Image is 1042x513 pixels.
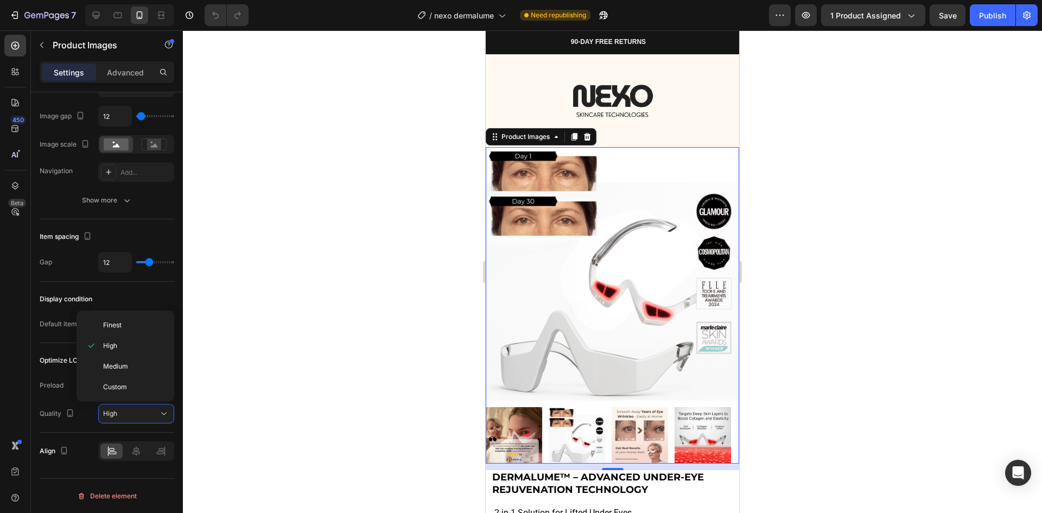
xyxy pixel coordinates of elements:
button: Save [930,4,965,26]
iframe: To enrich screen reader interactions, please activate Accessibility in Grammarly extension settings [486,30,739,513]
button: Show more [40,191,174,210]
button: 1 product assigned [821,4,925,26]
div: Navigation [40,166,73,176]
span: Custom [103,382,127,392]
div: Gap [40,257,52,267]
div: Align [40,444,71,459]
div: Optimize LCP [40,356,82,365]
button: Publish [970,4,1015,26]
p: Advanced [107,67,144,78]
div: Delete element [77,490,137,503]
div: Publish [979,10,1006,21]
p: 2-in-1 Solution for Lifted Under-Eyes [9,476,245,489]
span: Need republishing [531,10,586,20]
div: Display condition [40,294,92,304]
input: Auto [99,252,131,272]
div: Open Intercom Messenger [1005,460,1031,486]
input: Auto [99,106,131,126]
span: nexo dermalume [434,10,494,21]
span: Save [939,11,957,20]
span: Medium [103,362,128,371]
div: Add... [120,168,171,178]
div: Image scale [40,137,92,152]
div: 450 [10,116,26,124]
div: Preload [40,381,63,390]
div: Item spacing [40,230,94,244]
span: / [429,10,432,21]
h2: 90-DAY FREE RETURNS [84,7,161,17]
button: Delete element [40,487,174,505]
div: Show more [82,195,132,206]
button: High [98,404,174,423]
p: 7 [71,9,76,22]
div: Default item [40,319,77,329]
p: Settings [54,67,84,78]
span: Finest [103,320,122,330]
span: High [103,409,117,417]
p: Product Images [53,39,145,52]
div: Image gap [40,109,87,124]
button: 7 [4,4,81,26]
div: Quality [40,407,77,421]
span: High [103,341,117,351]
span: 1 product assigned [830,10,901,21]
div: Undo/Redo [205,4,249,26]
div: Beta [8,199,26,207]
